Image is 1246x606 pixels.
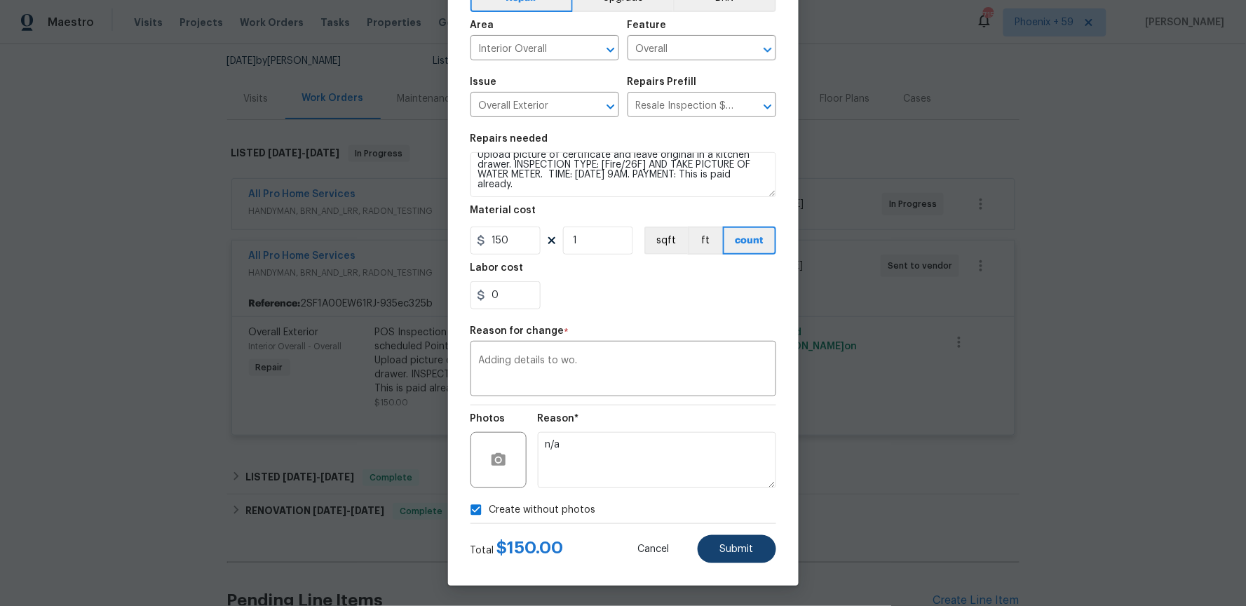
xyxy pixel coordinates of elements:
textarea: POS Inspection Attendance and Documentation: Attend scheduled Point of Sale (POS) inspection on-s... [470,152,776,197]
textarea: n/a [538,432,776,488]
button: Submit [698,535,776,563]
div: Total [470,541,564,558]
button: Open [601,40,621,60]
h5: Reason* [538,414,579,424]
textarea: Adding details to wo. [479,356,768,385]
h5: Photos [470,414,506,424]
span: $ 150.00 [497,539,564,556]
button: Open [601,97,621,116]
h5: Area [470,20,494,30]
h5: Feature [628,20,667,30]
button: ft [688,227,723,255]
button: Open [758,97,778,116]
button: Open [758,40,778,60]
button: count [723,227,776,255]
button: sqft [644,227,688,255]
h5: Repairs needed [470,134,548,144]
span: Create without photos [489,503,596,518]
h5: Repairs Prefill [628,77,697,87]
h5: Issue [470,77,497,87]
span: Cancel [638,544,670,555]
h5: Material cost [470,206,536,215]
span: Submit [720,544,754,555]
button: Cancel [616,535,692,563]
h5: Labor cost [470,263,524,273]
h5: Reason for change [470,326,564,336]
